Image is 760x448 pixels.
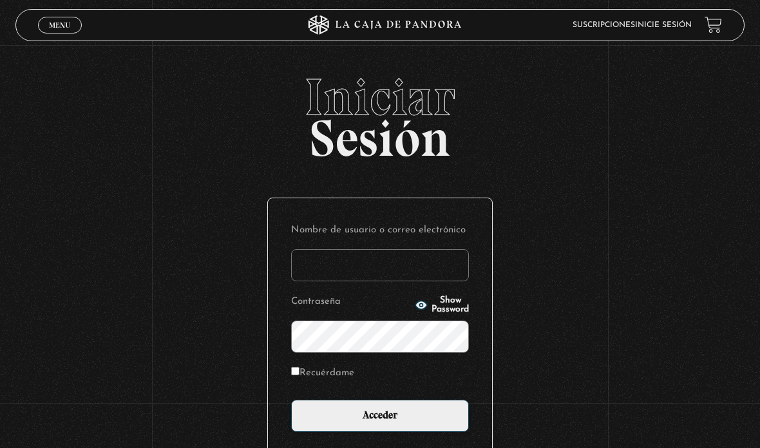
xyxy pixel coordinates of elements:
span: Cerrar [45,32,75,41]
input: Recuérdame [291,367,299,375]
label: Contraseña [291,293,411,310]
a: View your shopping cart [705,16,722,33]
span: Menu [49,21,70,29]
h2: Sesión [15,71,745,154]
label: Recuérdame [291,364,354,382]
button: Show Password [415,296,469,314]
a: Suscripciones [573,21,635,29]
span: Iniciar [15,71,745,123]
span: Show Password [432,296,469,314]
label: Nombre de usuario o correo electrónico [291,221,469,239]
input: Acceder [291,400,469,432]
a: Inicie sesión [635,21,692,29]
